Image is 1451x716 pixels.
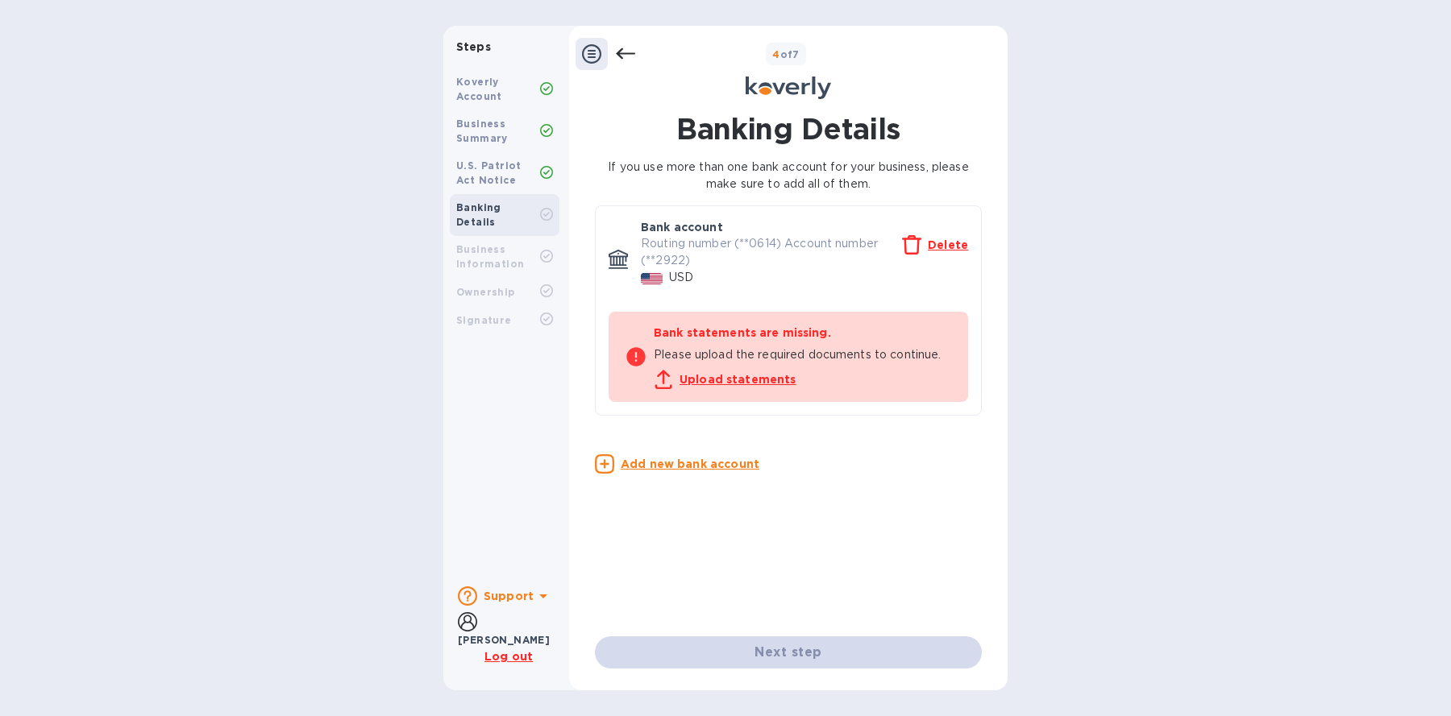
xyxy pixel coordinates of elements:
b: Steps [456,40,491,53]
b: U.S. Patriot Act Notice [456,159,522,186]
u: Log out [484,650,533,663]
p: If you use more than one bank account for your business, please make sure to add all of them. [595,159,982,192]
h1: Banking Details [595,112,982,146]
b: Business Information [456,243,524,270]
img: USD [641,273,663,284]
b: Banking Details [456,201,501,228]
p: USD [669,269,693,286]
b: Bank statements are missing. [654,326,831,339]
b: [PERSON_NAME] [458,634,550,646]
u: Add new bank account [621,457,759,470]
b: Business Summary [456,118,508,144]
b: of 7 [772,48,800,60]
u: Delete [928,238,968,251]
p: Routing number (**0614) Account number (**2922) [641,235,902,269]
b: Support [484,590,534,602]
p: Bank account [641,219,723,235]
b: Signature [456,314,512,326]
span: 4 [772,48,780,60]
b: Koverly Account [456,76,502,102]
p: Please upload the required documents to continue. [654,346,952,363]
u: Upload statements [680,373,796,386]
b: Ownership [456,286,515,298]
